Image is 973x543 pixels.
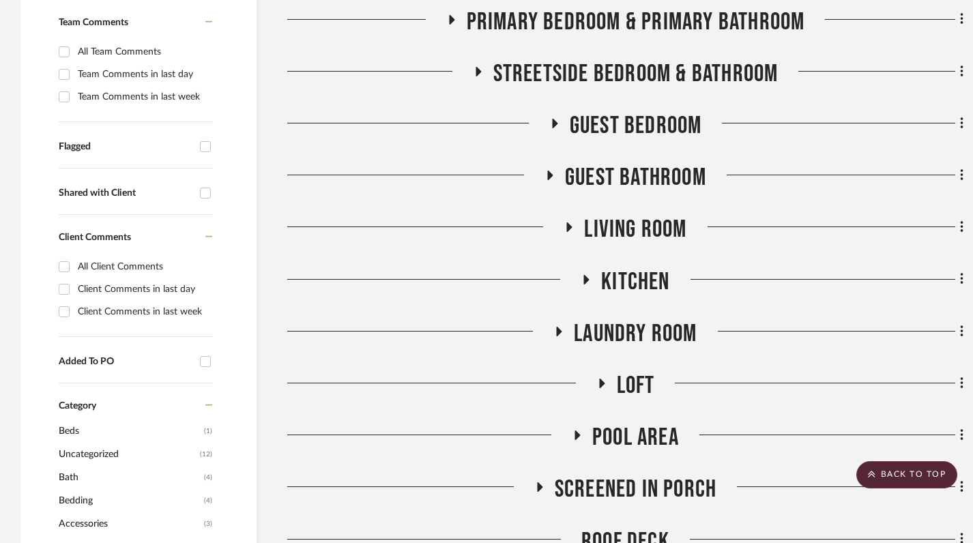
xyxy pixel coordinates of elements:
[78,63,209,85] div: Team Comments in last day
[856,461,957,488] scroll-to-top-button: BACK TO TOP
[59,233,131,242] span: Client Comments
[78,86,209,108] div: Team Comments in last week
[555,475,716,504] span: Screened in Porch
[493,59,779,89] span: Streetside Bedroom & Bathroom
[78,41,209,63] div: All Team Comments
[204,467,212,488] span: (4)
[59,141,193,153] div: Flagged
[570,111,702,141] span: Guest Bedroom
[204,490,212,512] span: (4)
[78,301,209,323] div: Client Comments in last week
[592,423,679,452] span: Pool Area
[59,466,201,489] span: Bath
[617,371,655,400] span: Loft
[59,400,96,412] span: Category
[59,18,128,27] span: Team Comments
[59,356,193,368] div: Added To PO
[78,278,209,300] div: Client Comments in last day
[59,420,201,443] span: Beds
[574,319,697,349] span: Laundry Room
[204,513,212,535] span: (3)
[59,512,201,535] span: Accessories
[59,443,197,466] span: Uncategorized
[584,215,686,244] span: Living Room
[59,188,193,199] div: Shared with Client
[467,8,805,37] span: Primary Bedroom & Primary Bathroom
[59,489,201,512] span: Bedding
[565,163,706,192] span: Guest Bathroom
[78,256,209,278] div: All Client Comments
[601,267,669,297] span: Kitchen
[200,443,212,465] span: (12)
[204,420,212,442] span: (1)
